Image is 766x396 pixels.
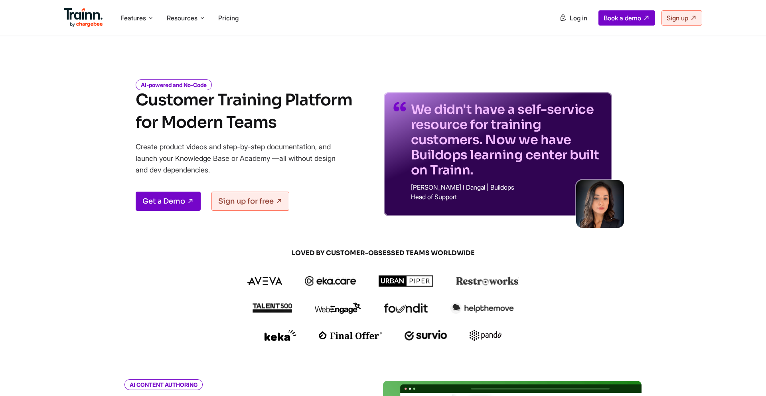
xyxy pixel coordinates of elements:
[120,14,146,22] span: Features
[456,277,519,285] img: restroworks logo
[64,8,103,27] img: Trainn Logo
[211,192,289,211] a: Sign up for free
[411,184,602,190] p: [PERSON_NAME] I Dangal | Buildops
[661,10,702,26] a: Sign up
[411,194,602,200] p: Head of Support
[136,89,352,134] h1: Customer Training Platform for Modern Teams
[555,11,592,25] a: Log in
[136,79,212,90] i: AI-powered and No-Code
[576,180,624,228] img: sabina-buildops.d2e8138.png
[667,14,688,22] span: Sign up
[379,275,434,287] img: urbanpiper logo
[450,303,514,314] img: helpthemove logo
[319,331,382,339] img: finaloffer logo
[598,10,655,26] a: Book a demo
[383,303,428,313] img: foundit logo
[247,277,282,285] img: aveva logo
[305,276,357,286] img: ekacare logo
[604,14,641,22] span: Book a demo
[191,249,574,257] span: LOVED BY CUSTOMER-OBSESSED TEAMS WORLDWIDE
[315,303,361,314] img: webengage logo
[136,192,201,211] a: Get a Demo
[411,102,602,178] p: We didn't have a self-service resource for training customers. Now we have Buildops learning cent...
[393,102,406,111] img: quotes-purple.41a7099.svg
[470,330,501,341] img: pando logo
[218,14,239,22] a: Pricing
[570,14,587,22] span: Log in
[405,330,447,341] img: survio logo
[265,330,296,341] img: keka logo
[252,303,292,313] img: talent500 logo
[136,141,347,176] p: Create product videos and step-by-step documentation, and launch your Knowledge Base or Academy —...
[124,379,203,390] i: AI CONTENT AUTHORING
[167,14,197,22] span: Resources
